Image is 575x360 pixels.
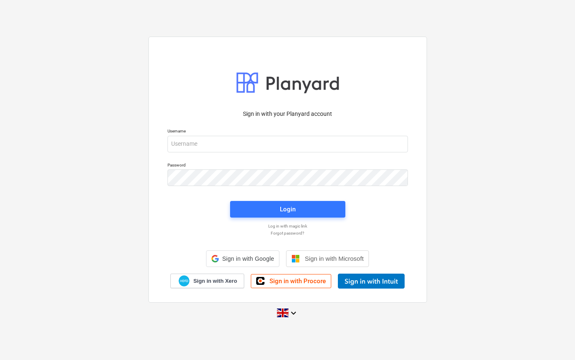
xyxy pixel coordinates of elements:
[170,274,244,288] a: Sign in with Xero
[163,230,412,236] a: Forgot password?
[206,250,279,267] div: Sign in with Google
[305,255,364,262] span: Sign in with Microsoft
[167,162,408,169] p: Password
[163,223,412,229] a: Log in with magic link
[251,274,331,288] a: Sign in with Procore
[179,275,189,287] img: Xero logo
[167,136,408,152] input: Username
[167,110,408,118] p: Sign in with your Planyard account
[280,204,296,215] div: Login
[291,255,300,263] img: Microsoft logo
[230,201,345,218] button: Login
[193,277,237,285] span: Sign in with Xero
[167,128,408,135] p: Username
[222,255,274,262] span: Sign in with Google
[289,308,298,318] i: keyboard_arrow_down
[269,277,326,285] span: Sign in with Procore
